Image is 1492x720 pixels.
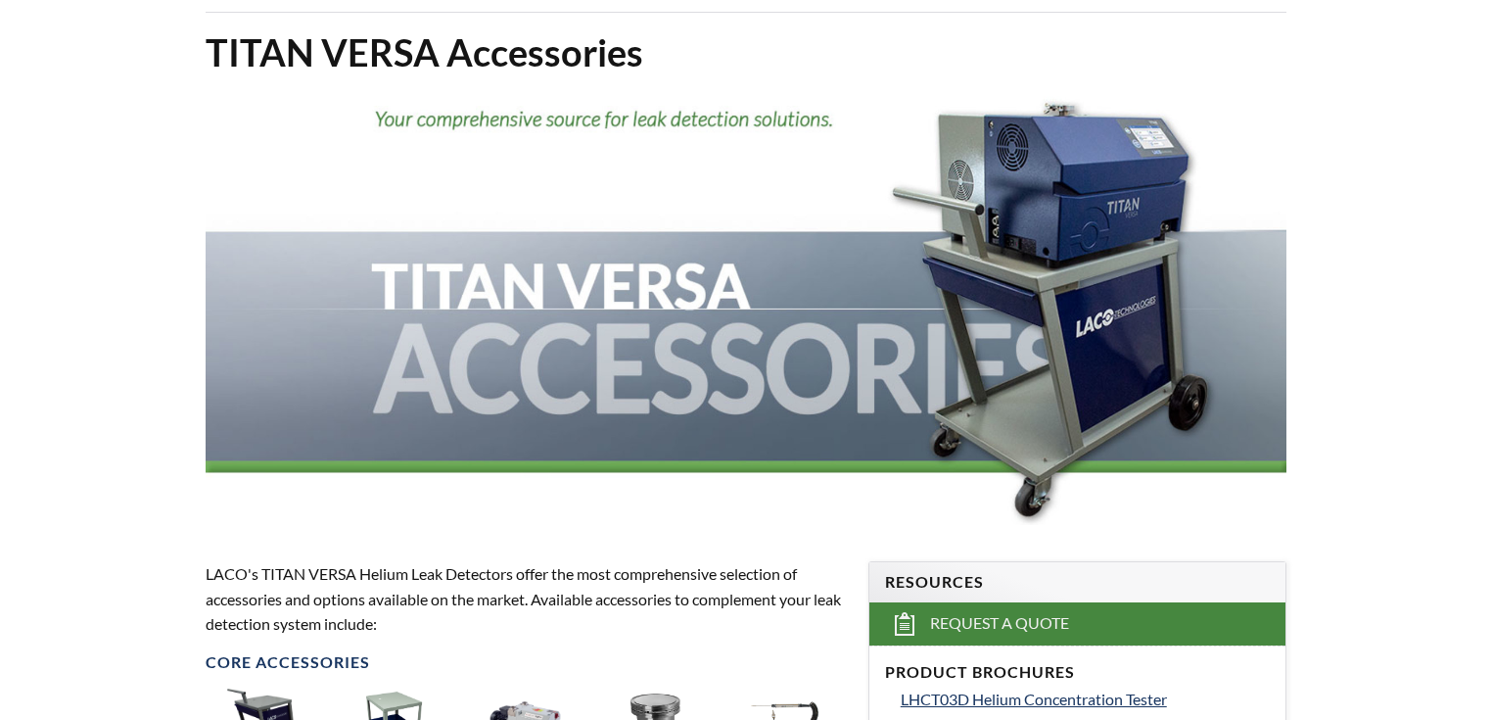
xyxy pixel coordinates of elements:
[901,687,1270,712] a: LHCT03D Helium Concentration Tester
[901,690,1167,708] span: LHCT03D Helium Concentration Tester
[206,652,845,673] h4: Core Accessories
[885,662,1270,683] h4: Product Brochures
[206,561,845,637] p: LACO's TITAN VERSA Helium Leak Detectors offer the most comprehensive selection of accessories an...
[206,92,1286,524] img: TITAN VERSA Accessories header
[885,572,1270,593] h4: Resources
[206,28,1286,76] h1: TITAN VERSA Accessories
[869,602,1285,646] a: Request a Quote
[930,613,1069,634] span: Request a Quote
